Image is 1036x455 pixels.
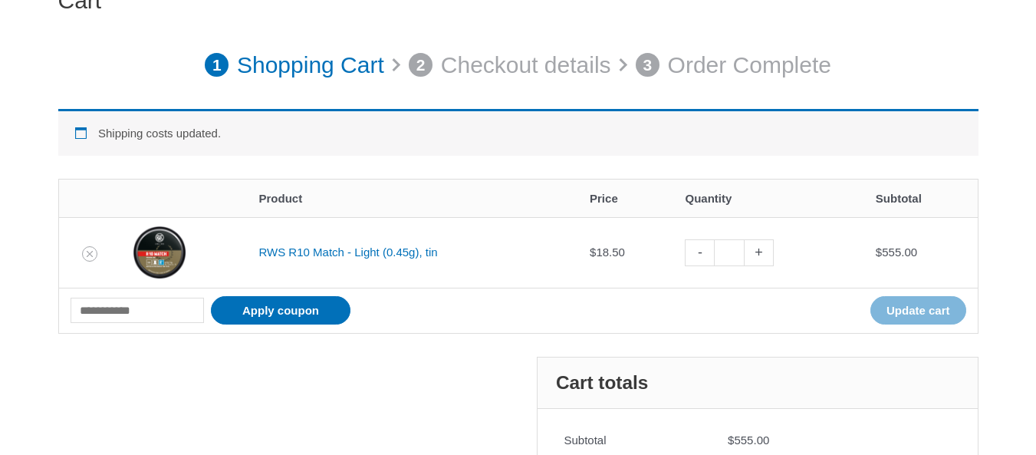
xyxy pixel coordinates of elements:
span: 1 [205,53,229,77]
a: RWS R10 Match - Light (0.45g), tin [258,246,437,259]
th: Price [578,180,673,217]
a: + [745,239,774,266]
a: 1 Shopping Cart [205,44,384,87]
th: Subtotal [864,180,978,217]
a: 2 Checkout details [409,44,611,87]
button: Update cart [870,296,966,325]
div: Shipping costs updated. [58,109,978,156]
span: $ [876,246,882,259]
button: Apply coupon [211,296,350,325]
bdi: 18.50 [590,246,625,259]
th: Quantity [673,180,863,217]
span: $ [590,246,596,259]
p: Shopping Cart [237,44,384,87]
bdi: 555.00 [876,246,917,259]
a: Remove RWS R10 Match - Light (0.45g), tin from cart [82,246,97,262]
input: Product quantity [714,239,744,266]
span: $ [728,434,734,447]
img: RWS R10 Match [133,226,186,279]
bdi: 555.00 [728,434,769,447]
th: Product [247,180,578,217]
p: Checkout details [441,44,611,87]
a: - [685,239,714,266]
span: 2 [409,53,433,77]
h2: Cart totals [538,358,978,409]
